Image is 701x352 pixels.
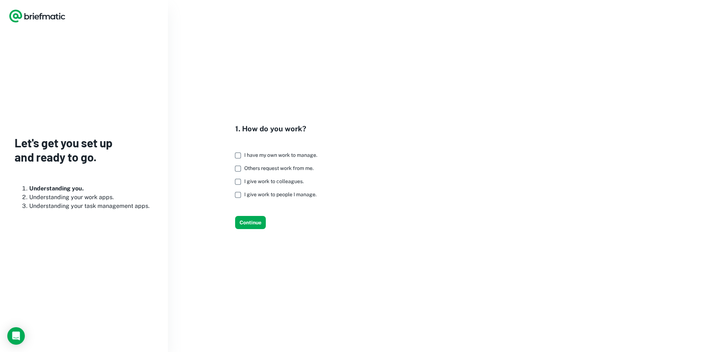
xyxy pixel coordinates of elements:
[7,327,25,345] div: Load Chat
[29,202,153,210] li: Understanding your task management apps.
[9,9,66,23] a: Logo
[29,185,84,192] b: Understanding you.
[244,165,314,171] span: Others request work from me.
[15,136,153,164] h3: Let's get you set up and ready to go.
[244,192,317,197] span: I give work to people I manage.
[244,152,317,158] span: I have my own work to manage.
[235,123,323,134] h4: 1. How do you work?
[235,216,266,229] button: Continue
[29,193,153,202] li: Understanding your work apps.
[244,178,304,184] span: I give work to colleagues.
